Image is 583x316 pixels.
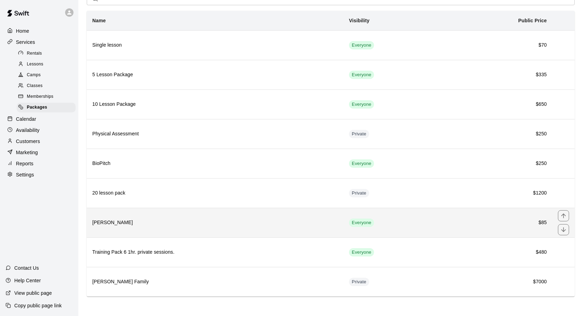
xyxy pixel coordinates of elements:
[6,37,73,47] a: Services
[349,131,369,137] span: Private
[14,277,41,284] p: Help Center
[6,114,73,124] a: Calendar
[27,50,42,57] span: Rentals
[16,39,35,46] p: Services
[349,248,374,256] div: This service is visible to all of your customers
[449,219,547,227] h6: $85
[14,290,52,297] p: View public page
[87,11,575,297] table: simple table
[92,219,338,227] h6: [PERSON_NAME]
[349,72,374,78] span: Everyone
[16,27,29,34] p: Home
[349,190,369,197] span: Private
[449,248,547,256] h6: $480
[27,93,53,100] span: Memberships
[449,278,547,286] h6: $7000
[349,219,374,227] div: This service is visible to all of your customers
[6,136,73,147] a: Customers
[17,103,76,112] div: Packages
[349,18,370,23] b: Visibility
[17,70,78,81] a: Camps
[449,101,547,108] h6: $650
[16,138,40,145] p: Customers
[17,102,78,113] a: Packages
[17,81,76,91] div: Classes
[14,302,62,309] p: Copy public page link
[349,101,374,108] span: Everyone
[14,264,39,271] p: Contact Us
[27,61,44,68] span: Lessons
[449,41,547,49] h6: $70
[17,92,78,102] a: Memberships
[6,158,73,169] a: Reports
[27,82,42,89] span: Classes
[16,127,40,134] p: Availability
[349,41,374,49] div: This service is visible to all of your customers
[92,18,106,23] b: Name
[92,130,338,138] h6: Physical Assessment
[17,48,78,59] a: Rentals
[27,104,47,111] span: Packages
[92,248,338,256] h6: Training Pack 6 1hr. private sessions.
[17,59,78,70] a: Lessons
[349,160,374,167] span: Everyone
[92,160,338,167] h6: BioPitch
[349,100,374,109] div: This service is visible to all of your customers
[17,60,76,69] div: Lessons
[449,189,547,197] h6: $1200
[6,125,73,135] a: Availability
[16,116,36,123] p: Calendar
[558,210,569,221] button: move item up
[349,249,374,256] span: Everyone
[92,189,338,197] h6: 20 lesson pack
[558,224,569,235] button: move item down
[92,101,338,108] h6: 10 Lesson Package
[349,42,374,49] span: Everyone
[349,159,374,168] div: This service is visible to all of your customers
[92,71,338,79] h6: 5 Lesson Package
[349,278,369,286] div: This service is hidden, and can only be accessed via a direct link
[449,160,547,167] h6: $250
[6,147,73,158] a: Marketing
[349,279,369,285] span: Private
[6,169,73,180] a: Settings
[349,220,374,226] span: Everyone
[92,41,338,49] h6: Single lesson
[16,171,34,178] p: Settings
[27,72,41,79] span: Camps
[518,18,547,23] b: Public Price
[17,49,76,58] div: Rentals
[16,149,38,156] p: Marketing
[6,26,73,36] a: Home
[92,278,338,286] h6: [PERSON_NAME] Family
[17,70,76,80] div: Camps
[449,71,547,79] h6: $335
[449,130,547,138] h6: $250
[349,71,374,79] div: This service is visible to all of your customers
[16,160,33,167] p: Reports
[17,81,78,92] a: Classes
[349,189,369,197] div: This service is hidden, and can only be accessed via a direct link
[17,92,76,102] div: Memberships
[349,130,369,138] div: This service is hidden, and can only be accessed via a direct link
